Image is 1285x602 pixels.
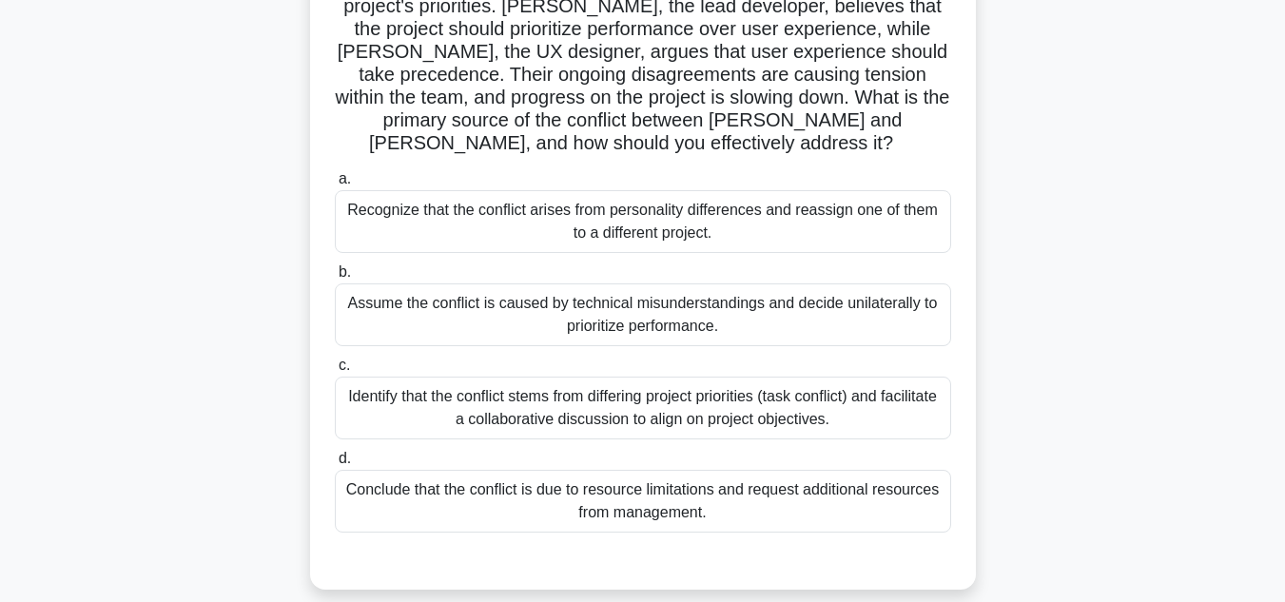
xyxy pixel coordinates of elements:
span: c. [339,357,350,373]
span: b. [339,263,351,280]
span: a. [339,170,351,186]
div: Assume the conflict is caused by technical misunderstandings and decide unilaterally to prioritiz... [335,283,951,346]
div: Conclude that the conflict is due to resource limitations and request additional resources from m... [335,470,951,533]
div: Identify that the conflict stems from differing project priorities (task conflict) and facilitate... [335,377,951,439]
div: Recognize that the conflict arises from personality differences and reassign one of them to a dif... [335,190,951,253]
span: d. [339,450,351,466]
